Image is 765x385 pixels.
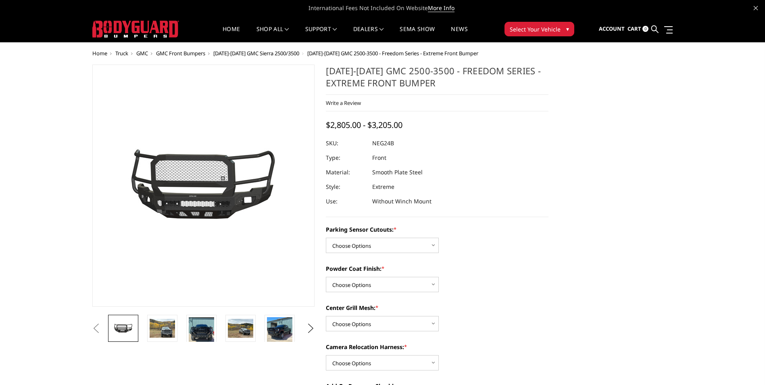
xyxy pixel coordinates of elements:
img: 2024-2025 GMC 2500-3500 - Freedom Series - Extreme Front Bumper [228,319,253,338]
a: Home [92,50,107,57]
dd: NEG24B [372,136,394,151]
dt: Material: [326,165,366,180]
span: ▾ [566,25,569,33]
span: [DATE]-[DATE] GMC 2500-3500 - Freedom Series - Extreme Front Bumper [307,50,478,57]
span: Cart [627,25,641,32]
label: Parking Sensor Cutouts: [326,225,548,234]
img: 2024-2025 GMC 2500-3500 - Freedom Series - Extreme Front Bumper [189,317,214,351]
label: Center Grill Mesh: [326,303,548,312]
label: Powder Coat Finish: [326,264,548,273]
span: $2,805.00 - $3,205.00 [326,119,402,130]
img: BODYGUARD BUMPERS [92,21,179,38]
a: GMC [136,50,148,57]
a: Dealers [353,26,384,42]
a: Cart 0 [627,18,648,40]
img: 2024-2025 GMC 2500-3500 - Freedom Series - Extreme Front Bumper [267,317,292,351]
dt: SKU: [326,136,366,151]
a: Write a Review [326,99,361,107]
span: 0 [642,26,648,32]
span: Account [599,25,625,32]
button: Select Your Vehicle [504,22,574,36]
dd: Extreme [372,180,394,194]
dd: Without Winch Mount [372,194,431,209]
a: SEMA Show [400,26,435,42]
a: [DATE]-[DATE] GMC Sierra 2500/3500 [213,50,299,57]
a: News [451,26,467,42]
label: Camera Relocation Harness: [326,343,548,351]
a: 2024-2025 GMC 2500-3500 - Freedom Series - Extreme Front Bumper [92,65,315,307]
img: 2024-2025 GMC 2500-3500 - Freedom Series - Extreme Front Bumper [150,319,175,338]
span: Select Your Vehicle [510,25,561,33]
a: shop all [256,26,289,42]
h1: [DATE]-[DATE] GMC 2500-3500 - Freedom Series - Extreme Front Bumper [326,65,548,95]
dd: Smooth Plate Steel [372,165,423,180]
a: Support [305,26,337,42]
dt: Style: [326,180,366,194]
a: Truck [115,50,128,57]
a: Home [223,26,240,42]
a: Account [599,18,625,40]
button: Next [304,322,317,335]
a: More Info [428,4,454,12]
dd: Front [372,151,386,165]
a: GMC Front Bumpers [156,50,205,57]
button: Previous [90,322,102,335]
dt: Use: [326,194,366,209]
dt: Type: [326,151,366,165]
